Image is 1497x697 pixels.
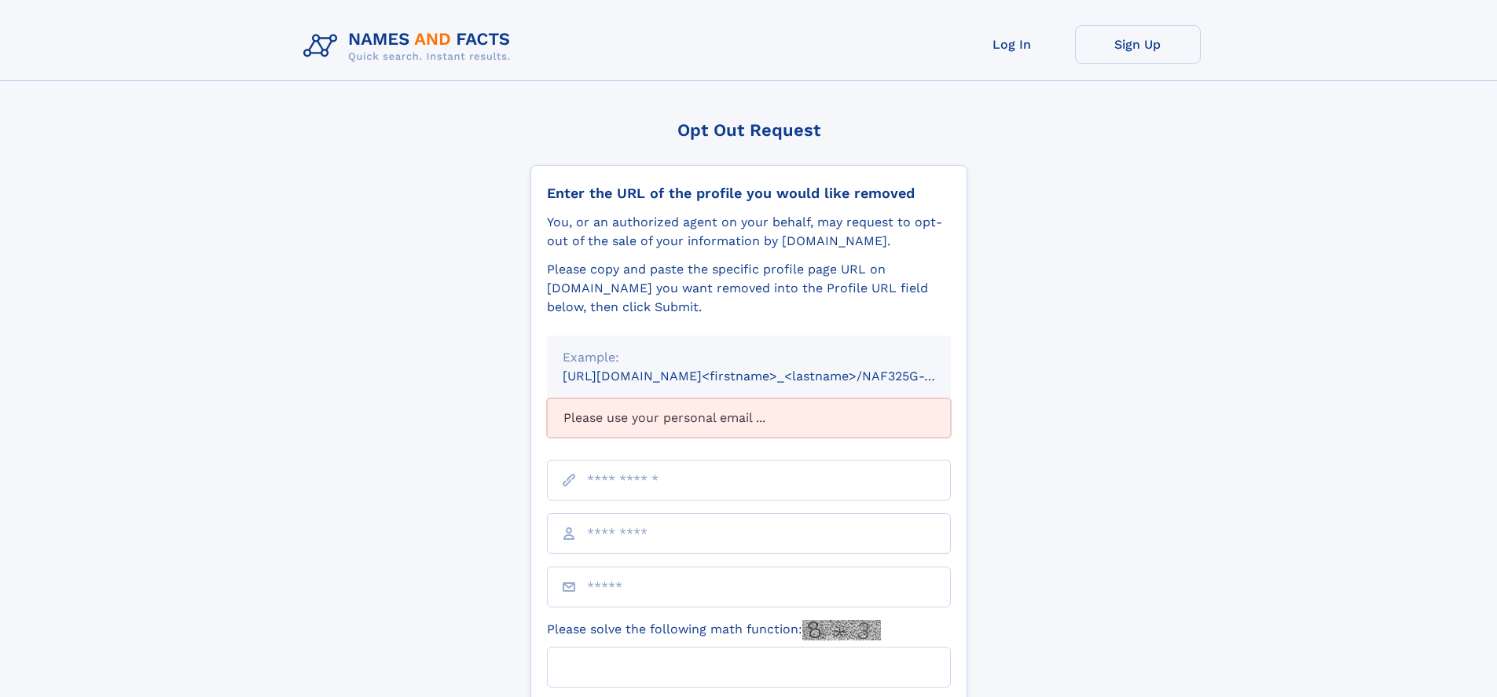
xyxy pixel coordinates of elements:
img: Logo Names and Facts [297,25,523,68]
div: You, or an authorized agent on your behalf, may request to opt-out of the sale of your informatio... [547,213,951,251]
div: Opt Out Request [530,120,967,140]
label: Please solve the following math function: [547,620,881,640]
small: [URL][DOMAIN_NAME]<firstname>_<lastname>/NAF325G-xxxxxxxx [563,369,981,383]
div: Enter the URL of the profile you would like removed [547,185,951,202]
div: Please copy and paste the specific profile page URL on [DOMAIN_NAME] you want removed into the Pr... [547,260,951,317]
div: Example: [563,348,935,367]
a: Sign Up [1075,25,1201,64]
div: Please use your personal email ... [547,398,951,438]
a: Log In [949,25,1075,64]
